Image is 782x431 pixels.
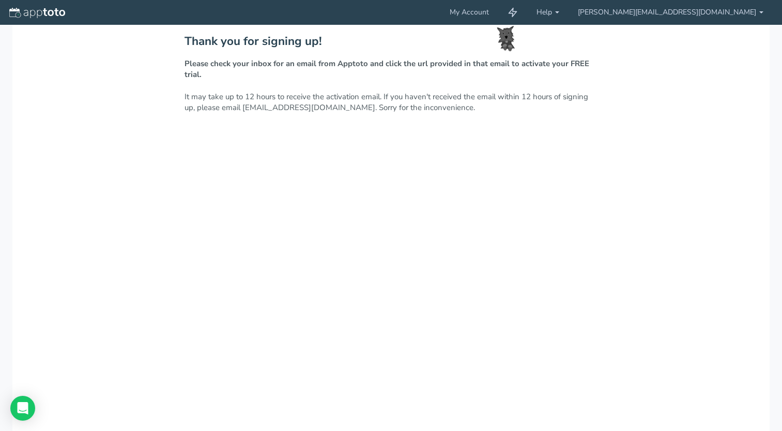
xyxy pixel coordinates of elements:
img: logo-apptoto--white.svg [9,8,65,18]
p: It may take up to 12 hours to receive the activation email. If you haven't received the email wit... [185,58,598,114]
strong: Please check your inbox for an email from Apptoto and click the url provided in that email to act... [185,58,589,80]
div: Open Intercom Messenger [10,396,35,421]
h2: Thank you for signing up! [185,35,598,48]
img: toto-small.png [497,26,515,52]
